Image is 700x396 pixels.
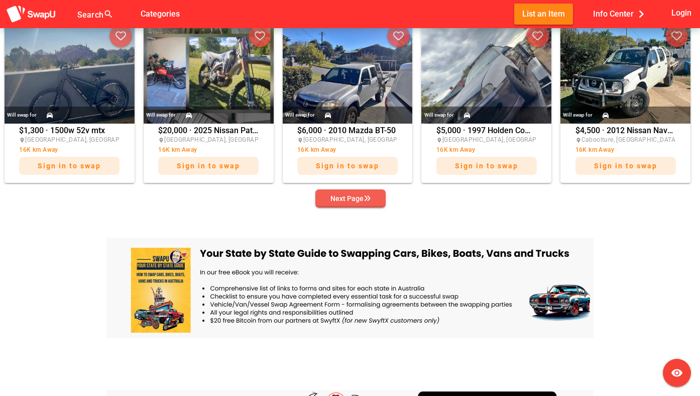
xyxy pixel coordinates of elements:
[575,127,676,180] div: $4,500 · 2012 Nissan Navara
[585,4,657,24] button: Info Center
[436,137,442,143] i: place
[424,110,454,121] div: Will swap for
[133,4,188,24] button: Categories
[594,162,657,170] span: Sign in to swap
[144,23,274,124] img: nicholas.robertson%2Bfacebook%40swapu.com.au%2F791072456651606%2F791072456651606-photo-0.jpg
[442,136,567,143] span: [GEOGRAPHIC_DATA], [GEOGRAPHIC_DATA]
[558,23,693,183] a: Will swap for$4,500 · 2012 Nissan NavaraCaboolture, [GEOGRAPHIC_DATA]16K km AwaySign in to swap
[19,146,58,153] span: 16K km Away
[514,4,573,24] button: List an Item
[19,137,25,143] i: place
[158,146,197,153] span: 16K km Away
[634,7,649,22] i: chevron_right
[297,137,303,143] i: place
[575,137,581,143] i: place
[303,136,428,143] span: [GEOGRAPHIC_DATA], [GEOGRAPHIC_DATA]
[126,8,138,20] i: false
[297,127,398,180] div: $6,000 · 2010 Mazda BT-50
[280,23,415,183] a: Will swap for$6,000 · 2010 Mazda BT-50[GEOGRAPHIC_DATA], [GEOGRAPHIC_DATA]16K km AwaySign in to swap
[421,23,551,124] img: nicholas.robertson%2Bfacebook%40swapu.com.au%2F1987439622069900%2F1987439622069900-photo-0.jpg
[593,6,649,22] span: Info Center
[6,5,56,24] img: aSD8y5uGLpzPJLYTcYcjNu3laj1c05W5KWf0Ds+Za8uybjssssuu+yyyy677LKX2n+PWMSDJ9a87AAAAABJRU5ErkJggg==
[560,23,690,124] img: nicholas.robertson%2Bfacebook%40swapu.com.au%2F1267825558143781%2F1267825558143781-photo-0.jpg
[141,23,276,183] a: Will swap for$20,000 · 2025 Nissan Patrol[GEOGRAPHIC_DATA], [GEOGRAPHIC_DATA]16K km AwaySign in t...
[581,136,678,143] span: Caboolture, [GEOGRAPHIC_DATA]
[285,110,315,121] div: Will swap for
[133,9,188,18] a: Categories
[455,162,518,170] span: Sign in to swap
[19,127,120,180] div: $1,300 · 1500w 52v mtx
[575,146,614,153] span: 16K km Away
[522,7,565,21] span: List an Item
[297,146,336,153] span: 16K km Away
[316,162,379,170] span: Sign in to swap
[177,162,240,170] span: Sign in to swap
[25,136,150,143] span: [GEOGRAPHIC_DATA], [GEOGRAPHIC_DATA]
[283,23,413,124] img: nicholas.robertson%2Bfacebook%40swapu.com.au%2F26076986505299347%2F26076986505299347-photo-0.jpg
[158,127,259,180] div: $20,000 · 2025 Nissan Patrol
[106,238,594,338] img: free-ebook-banner.png
[141,6,180,22] span: Categories
[419,23,554,183] a: Will swap for$5,000 · 1997 Holden Commodore[GEOGRAPHIC_DATA], [GEOGRAPHIC_DATA]16K km AwaySign in...
[330,192,371,205] div: Next Page
[436,127,537,180] div: $5,000 · 1997 Holden Commodore
[671,367,683,379] i: visibility
[669,4,694,22] button: Login
[2,23,137,183] a: Will swap for$1,300 · 1500w 52v mtx[GEOGRAPHIC_DATA], [GEOGRAPHIC_DATA]16K km AwaySign in to swap
[158,137,164,143] i: place
[164,136,289,143] span: [GEOGRAPHIC_DATA], [GEOGRAPHIC_DATA]
[671,6,691,20] span: Login
[38,162,101,170] span: Sign in to swap
[5,23,135,124] img: nicholas.robertson%2Bfacebook%40swapu.com.au%2F1100829028807051%2F1100829028807051-photo-0.jpg
[146,110,176,121] div: Will swap for
[7,110,37,121] div: Will swap for
[315,189,386,208] button: Next Page
[436,146,475,153] span: 16K km Away
[563,110,593,121] div: Will swap for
